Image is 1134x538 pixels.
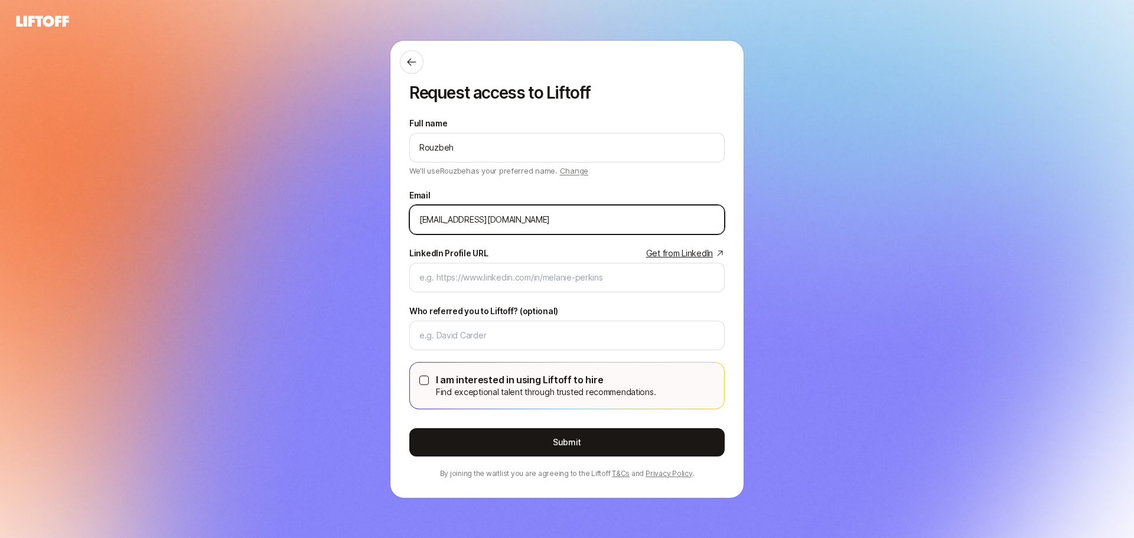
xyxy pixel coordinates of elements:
p: By joining the waitlist you are agreeing to the Liftoff and . [409,468,725,479]
div: LinkedIn Profile URL [409,246,488,260]
a: T&Cs [612,469,630,478]
label: Who referred you to Liftoff? (optional) [409,304,558,318]
button: Submit [409,428,725,457]
input: e.g. Melanie Perkins [419,141,715,155]
a: Get from LinkedIn [646,246,725,260]
input: e.g. https://www.linkedin.com/in/melanie-perkins [419,270,715,285]
input: e.g. David Carder [419,328,715,343]
p: Find exceptional talent through trusted recommendations. [436,385,656,399]
p: We'll use Rouzbeh as your preferred name. [409,162,588,177]
input: e.g. melanie@liftoff.xyz [419,213,715,227]
label: Email [409,188,431,203]
button: I am interested in using Liftoff to hireFind exceptional talent through trusted recommendations. [419,376,429,385]
label: Full name [409,116,447,131]
span: Change [560,166,588,175]
a: Privacy Policy [646,469,693,478]
p: I am interested in using Liftoff to hire [436,372,656,387]
p: Request access to Liftoff [409,83,725,102]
